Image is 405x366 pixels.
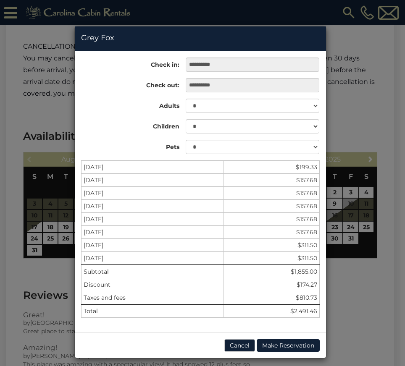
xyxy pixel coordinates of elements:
[223,304,319,318] td: $2,491.46
[223,291,319,305] td: $810.73
[75,58,179,69] label: Check in:
[81,187,223,200] td: [DATE]
[223,213,319,226] td: $157.68
[81,226,223,239] td: [DATE]
[223,252,319,265] td: $311.50
[75,78,179,89] label: Check out:
[223,200,319,213] td: $157.68
[81,161,223,174] td: [DATE]
[223,226,319,239] td: $157.68
[81,291,223,305] td: Taxes and fees
[75,140,179,151] label: Pets
[223,239,319,252] td: $311.50
[257,339,320,352] button: Make Reservation
[224,339,255,352] button: Cancel
[223,187,319,200] td: $157.68
[81,174,223,187] td: [DATE]
[81,278,223,291] td: Discount
[81,239,223,252] td: [DATE]
[81,213,223,226] td: [DATE]
[81,304,223,318] td: Total
[223,265,319,278] td: $1,855.00
[75,119,179,131] label: Children
[223,161,319,174] td: $199.33
[81,265,223,278] td: Subtotal
[75,99,179,110] label: Adults
[81,200,223,213] td: [DATE]
[81,33,320,44] h4: Grey Fox
[81,252,223,265] td: [DATE]
[223,174,319,187] td: $157.68
[223,278,319,291] td: $174.27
